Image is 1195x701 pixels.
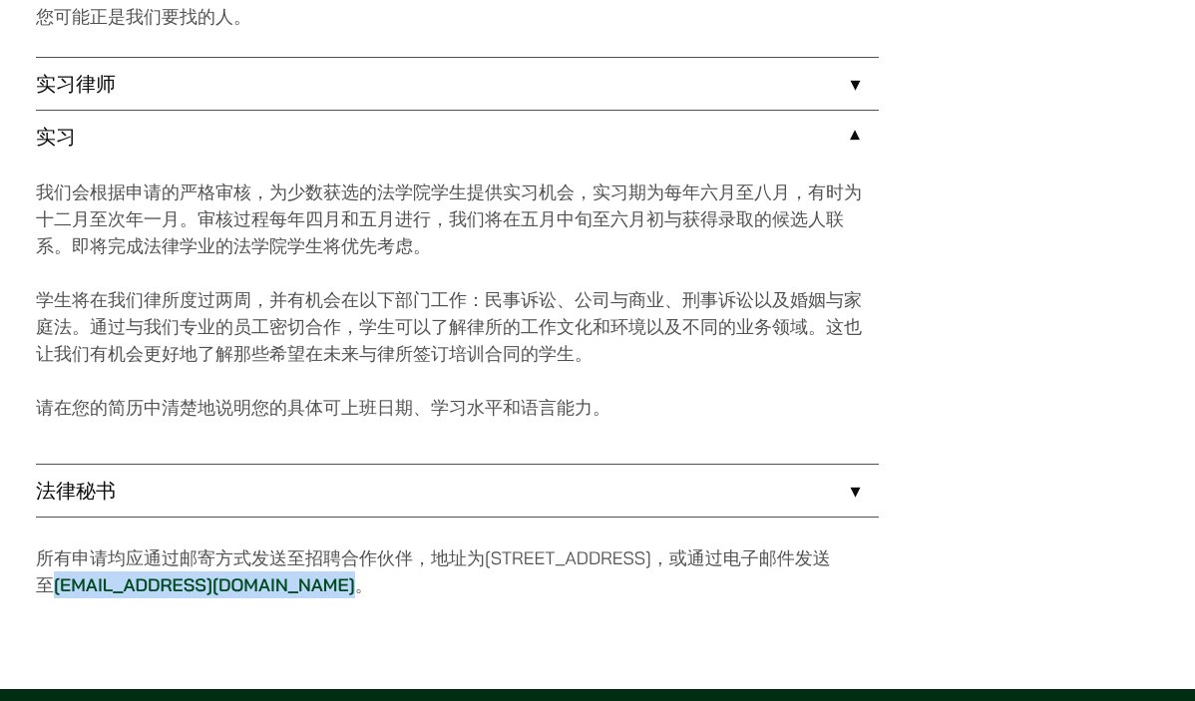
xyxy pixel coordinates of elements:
font: 所有申请均应通过邮寄方式发送至招聘合作伙伴，地址为[STREET_ADDRESS]，或通过电子邮件发送至 [36,546,831,596]
font: 您可能正是我们要找的人。 [36,5,251,28]
font: 实习律师 [36,71,116,97]
font: 实习 [36,124,76,150]
div: 实习 [36,163,879,464]
a: 法律秘书 [36,465,879,517]
a: 实习 [36,111,879,163]
font: 。 [355,573,373,596]
font: 学生将在我们律所度过两周，并有机会在以下部门工作：民事诉讼、公司与商业、刑事诉讼以及婚姻与家庭法。通过与我们专业的员工密切合作，学生可以了解律所的工作文化和环境以及不同的业务领域。这也让我们有机... [36,288,862,365]
font: 法律秘书 [36,478,116,504]
font: 我们会根据申请的严格审核，为少数获选的法学院学生提供实习机会，实习期为每年六月至八月，有时为十二月至次年一月。审核过程每年四月和五月进行，我们将在五月中旬至六月初与获得录取的候选人联系。即将完成... [36,180,862,257]
font: 请在您的简历中清楚地说明您的具体可上班日期、学习水平和语言能力。 [36,396,610,419]
a: [EMAIL_ADDRESS][DOMAIN_NAME] [54,573,355,596]
a: 实习律师 [36,58,879,110]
